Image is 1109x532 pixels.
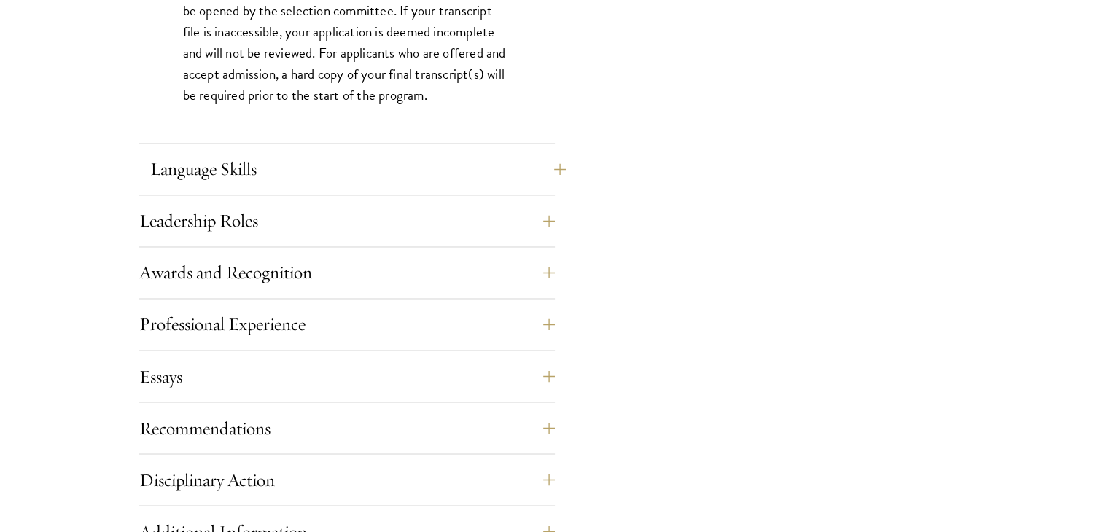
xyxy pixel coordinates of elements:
button: Essays [139,359,555,394]
button: Leadership Roles [139,203,555,238]
button: Disciplinary Action [139,462,555,497]
button: Professional Experience [139,307,555,342]
button: Language Skills [150,152,566,187]
button: Recommendations [139,410,555,445]
button: Awards and Recognition [139,255,555,290]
